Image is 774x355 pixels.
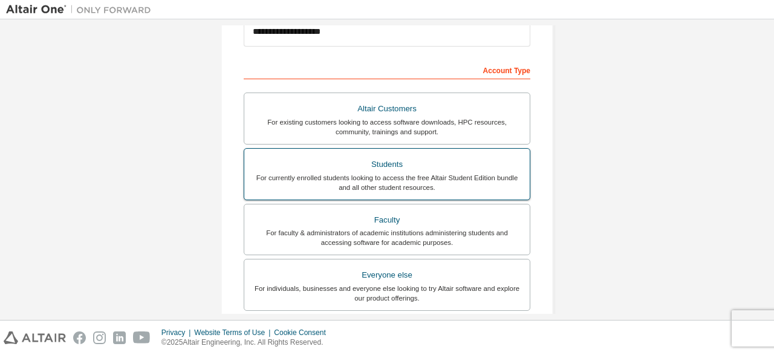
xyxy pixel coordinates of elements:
[252,284,522,303] div: For individuals, businesses and everyone else looking to try Altair software and explore our prod...
[4,331,66,344] img: altair_logo.svg
[274,328,333,337] div: Cookie Consent
[252,212,522,229] div: Faculty
[244,60,530,79] div: Account Type
[252,100,522,117] div: Altair Customers
[252,228,522,247] div: For faculty & administrators of academic institutions administering students and accessing softwa...
[93,331,106,344] img: instagram.svg
[194,328,274,337] div: Website Terms of Use
[161,337,333,348] p: © 2025 Altair Engineering, Inc. All Rights Reserved.
[73,331,86,344] img: facebook.svg
[133,331,151,344] img: youtube.svg
[252,267,522,284] div: Everyone else
[252,156,522,173] div: Students
[252,173,522,192] div: For currently enrolled students looking to access the free Altair Student Edition bundle and all ...
[161,328,194,337] div: Privacy
[6,4,157,16] img: Altair One
[113,331,126,344] img: linkedin.svg
[252,117,522,137] div: For existing customers looking to access software downloads, HPC resources, community, trainings ...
